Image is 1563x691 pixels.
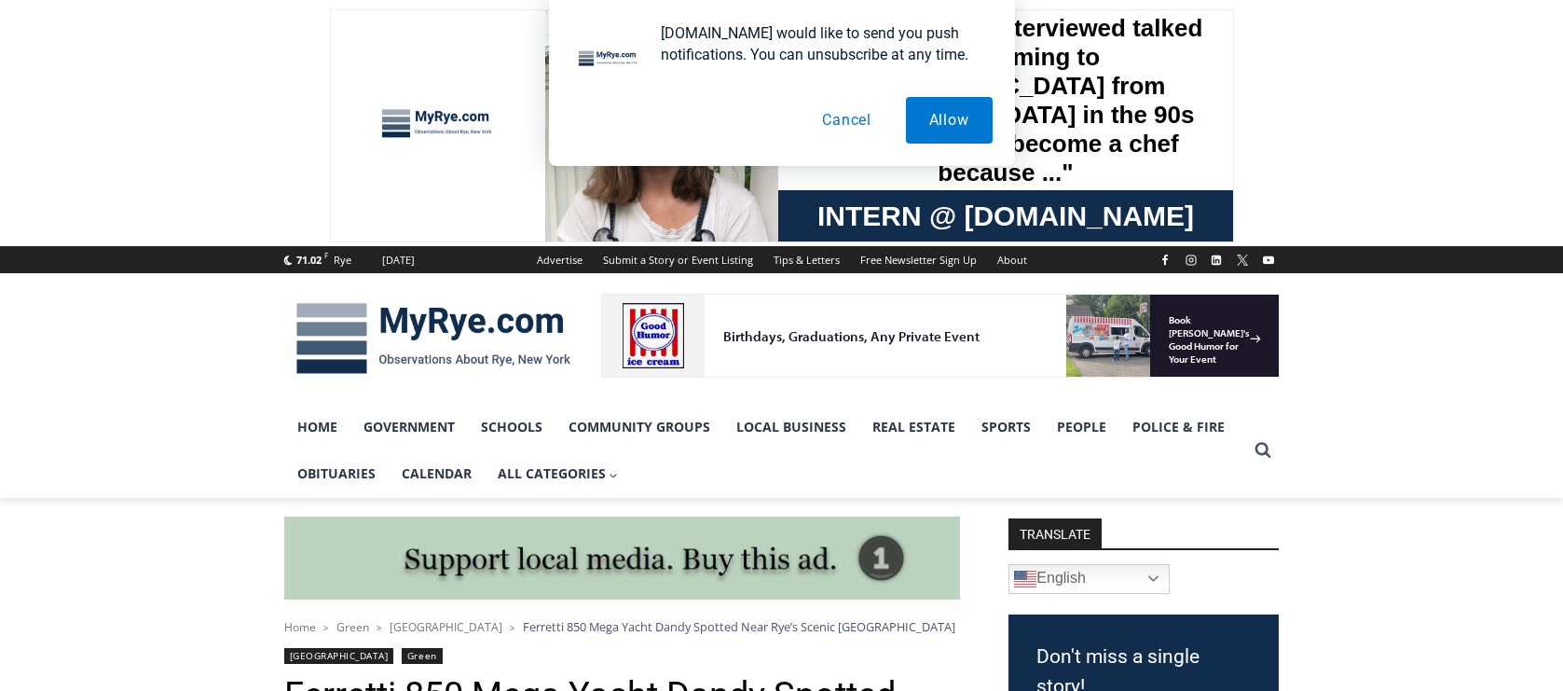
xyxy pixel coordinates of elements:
[1,187,187,232] a: Open Tues. - Sun. [PHONE_NUMBER]
[382,252,415,269] div: [DATE]
[350,404,468,450] a: Government
[402,648,443,664] a: Green
[485,450,632,497] button: Child menu of All Categories
[859,404,968,450] a: Real Estate
[389,450,485,497] a: Calendar
[284,617,960,636] nav: Breadcrumbs
[334,252,351,269] div: Rye
[527,246,1037,273] nav: Secondary Navigation
[987,246,1037,273] a: About
[555,404,723,450] a: Community Groups
[1246,434,1280,467] button: View Search Form
[296,253,322,267] span: 71.02
[487,186,864,228] span: Intern @ [DOMAIN_NAME]
[1180,249,1202,271] a: Instagram
[593,246,763,273] a: Submit a Story or Event Listing
[1257,249,1280,271] a: YouTube
[1119,404,1238,450] a: Police & Fire
[284,404,350,450] a: Home
[646,22,993,65] div: [DOMAIN_NAME] would like to send you push notifications. You can unsubscribe at any time.
[122,34,460,51] div: Birthdays, Graduations, Any Private Event
[571,22,646,97] img: notification icon
[1154,249,1176,271] a: Facebook
[527,246,593,273] a: Advertise
[6,192,183,263] span: Open Tues. - Sun. [PHONE_NUMBER]
[568,20,649,72] h4: Book [PERSON_NAME]'s Good Humor for Your Event
[510,621,515,634] span: >
[284,290,583,387] img: MyRye.com
[906,97,993,144] button: Allow
[523,618,955,635] span: Ferretti 850 Mega Yacht Dandy Spotted Near Rye’s Scenic [GEOGRAPHIC_DATA]
[284,619,316,635] a: Home
[284,404,1246,498] nav: Primary Navigation
[191,117,265,223] div: "[PERSON_NAME]'s draw is the fine variety of pristine raw fish kept on hand"
[763,246,850,273] a: Tips & Letters
[324,250,328,260] span: F
[554,6,673,85] a: Book [PERSON_NAME]'s Good Humor for Your Event
[968,404,1044,450] a: Sports
[336,619,369,635] a: Green
[468,404,555,450] a: Schools
[323,621,329,634] span: >
[850,246,987,273] a: Free Newsletter Sign Up
[1008,518,1102,548] strong: TRANSLATE
[1044,404,1119,450] a: People
[390,619,502,635] a: [GEOGRAPHIC_DATA]
[471,1,881,181] div: "The first chef I interviewed talked about coming to [GEOGRAPHIC_DATA] from [GEOGRAPHIC_DATA] in ...
[1014,568,1036,590] img: en
[1008,564,1170,594] a: English
[448,181,903,232] a: Intern @ [DOMAIN_NAME]
[723,404,859,450] a: Local Business
[284,648,394,664] a: [GEOGRAPHIC_DATA]
[799,97,895,144] button: Cancel
[284,517,960,601] img: support local media, buy this ad
[377,621,382,634] span: >
[1205,249,1227,271] a: Linkedin
[1231,249,1254,271] a: X
[284,450,389,497] a: Obituaries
